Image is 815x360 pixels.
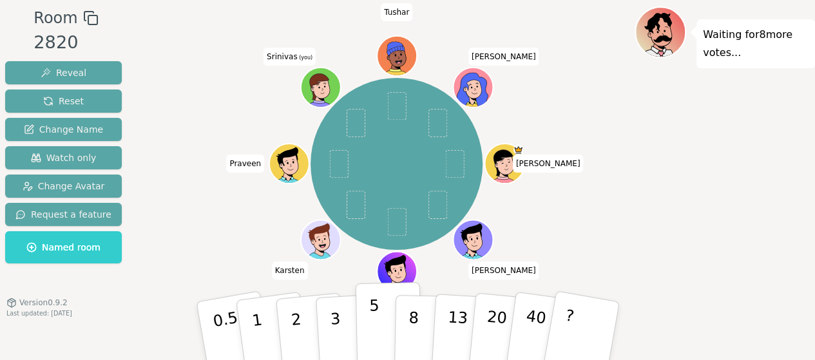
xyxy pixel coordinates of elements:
span: Watch only [31,151,97,164]
span: Last updated: [DATE] [6,310,72,317]
span: Click to change your name [264,48,316,66]
div: 2820 [34,30,98,56]
button: Version0.9.2 [6,298,68,308]
span: Named room [26,241,101,254]
button: Change Name [5,118,122,141]
button: Named room [5,231,122,263]
span: Click to change your name [468,261,539,279]
button: Click to change your avatar [302,69,339,106]
button: Reset [5,90,122,113]
span: Change Name [24,123,103,136]
span: Click to change your name [468,48,539,66]
button: Watch only [5,146,122,169]
span: Change Avatar [23,180,105,193]
span: Version 0.9.2 [19,298,68,308]
span: Click to change your name [381,3,412,21]
span: (you) [298,55,313,61]
span: Click to change your name [226,155,264,173]
span: Reveal [41,66,86,79]
span: Click to change your name [272,261,308,279]
button: Request a feature [5,203,122,226]
span: Reset [43,95,84,108]
span: Click to change your name [513,155,584,173]
p: Waiting for 8 more votes... [703,26,809,62]
span: Room [34,6,77,30]
span: Request a feature [15,208,111,221]
span: Sheila is the host [513,145,523,155]
button: Reveal [5,61,122,84]
button: Change Avatar [5,175,122,198]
